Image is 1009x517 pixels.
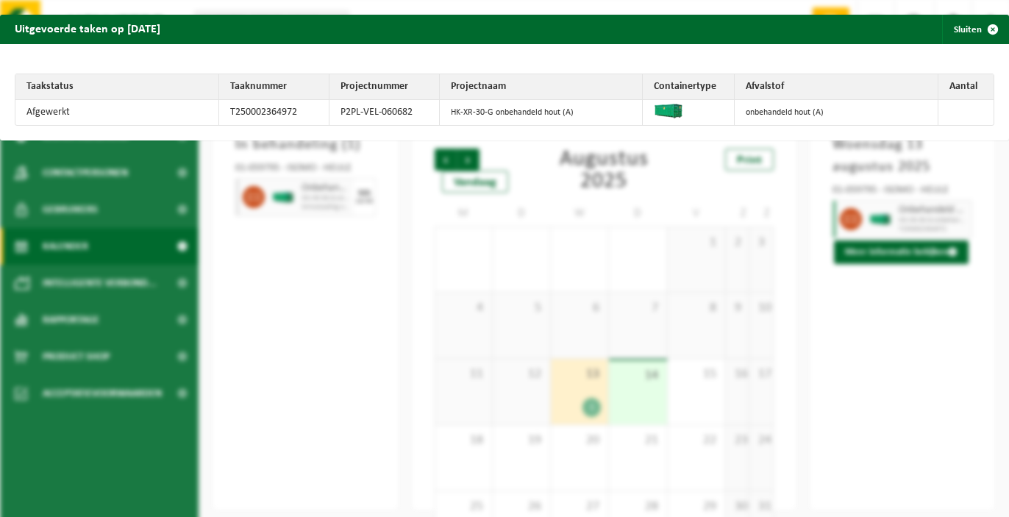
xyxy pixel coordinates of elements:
[440,74,643,100] th: Projectnaam
[329,74,440,100] th: Projectnummer
[643,74,735,100] th: Containertype
[938,74,994,100] th: Aantal
[219,74,329,100] th: Taaknummer
[329,100,440,125] td: P2PL-VEL-060682
[440,100,643,125] td: HK-XR-30-G onbehandeld hout (A)
[735,100,938,125] td: onbehandeld hout (A)
[15,74,219,100] th: Taakstatus
[654,104,683,118] img: HK-XR-30-GN-00
[735,74,938,100] th: Afvalstof
[219,100,329,125] td: T250002364972
[942,15,1008,44] button: Sluiten
[15,100,219,125] td: Afgewerkt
